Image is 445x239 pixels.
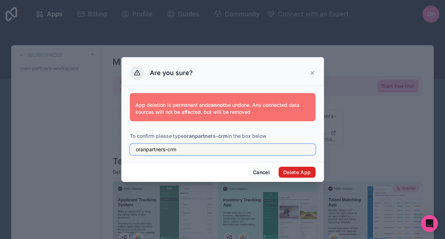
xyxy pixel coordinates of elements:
p: To confirm please type in the box below [130,133,316,140]
button: Cancel [248,167,274,178]
strong: oranpartners-crm [184,133,228,139]
p: App deletion is permanent and be undone. Any connected data sources will not be affected, but wil... [135,102,310,116]
input: oranpartners-crm [130,144,316,155]
strong: cannot [208,102,225,108]
h3: Are you sure? [150,69,193,77]
button: Delete App [279,167,316,178]
div: Open Intercom Messenger [421,215,438,232]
